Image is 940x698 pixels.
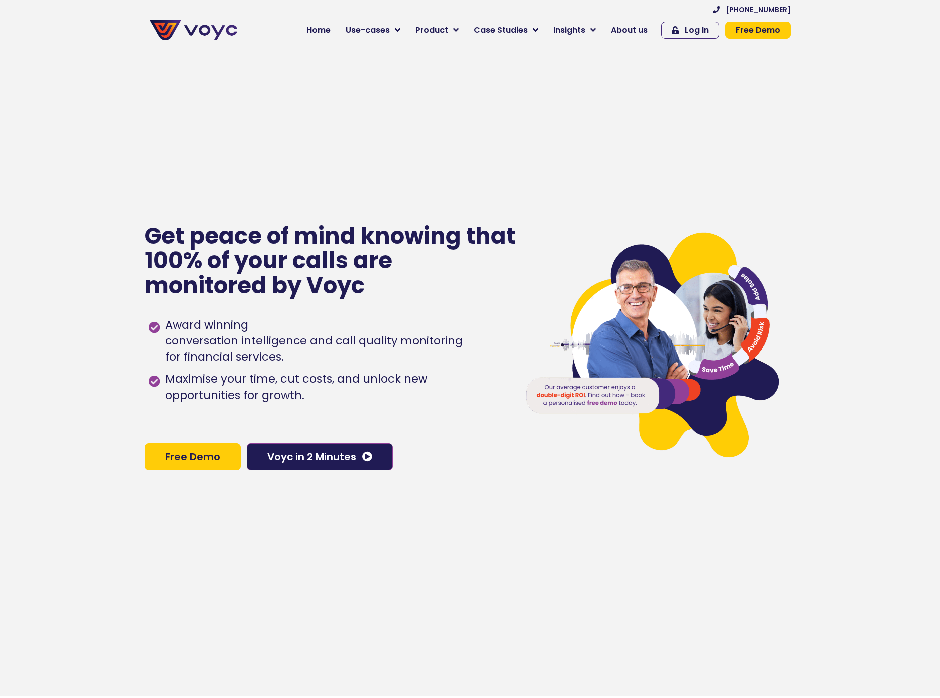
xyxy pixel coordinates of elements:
img: voyc-full-logo [150,20,237,40]
span: Home [306,24,331,36]
span: Product [415,24,448,36]
span: Case Studies [474,24,528,36]
span: Maximise your time, cut costs, and unlock new opportunities for growth. [163,371,505,405]
span: Log In [685,26,709,34]
a: Home [299,20,338,40]
p: Get peace of mind knowing that 100% of your calls are monitored by Voyc [145,224,517,298]
a: About us [603,20,655,40]
span: Award winning for financial services. [163,317,463,365]
a: Product [408,20,466,40]
span: Insights [553,24,585,36]
a: Voyc in 2 Minutes [247,443,393,470]
span: Use-cases [346,24,390,36]
a: Free Demo [725,22,791,39]
span: Free Demo [736,26,780,34]
a: Insights [546,20,603,40]
a: Free Demo [145,443,241,470]
a: Log In [661,22,719,39]
a: Case Studies [466,20,546,40]
h1: conversation intelligence and call quality monitoring [165,334,463,348]
span: Free Demo [165,452,220,462]
span: [PHONE_NUMBER] [726,6,791,13]
span: Voyc in 2 Minutes [267,452,356,462]
a: [PHONE_NUMBER] [713,6,791,13]
a: Use-cases [338,20,408,40]
span: About us [611,24,648,36]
